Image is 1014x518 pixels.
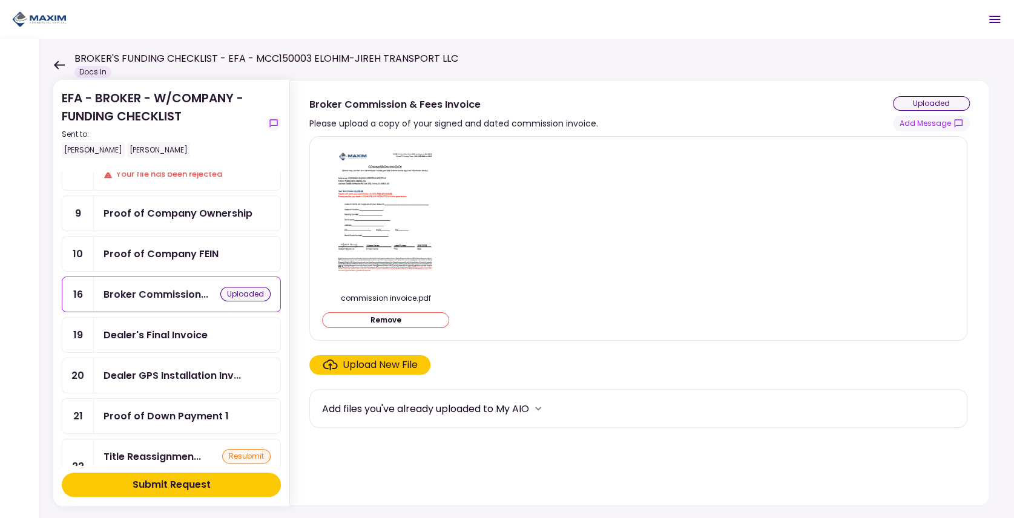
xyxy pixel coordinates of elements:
[62,398,281,434] a: 21Proof of Down Payment 1
[309,355,430,375] span: Click here to upload the required document
[62,89,262,158] div: EFA - BROKER - W/COMPANY - FUNDING CHECKLIST
[62,358,281,393] a: 20Dealer GPS Installation Invoice
[62,399,94,433] div: 21
[104,168,271,180] div: Your file has been rejected
[62,277,281,312] a: 16Broker Commission & Fees Invoiceuploaded
[104,246,219,261] div: Proof of Company FEIN
[127,142,190,158] div: [PERSON_NAME]
[309,116,598,131] div: Please upload a copy of your signed and dated commission invoice.
[104,206,252,221] div: Proof of Company Ownership
[62,317,281,353] a: 19Dealer's Final Invoice
[62,439,94,493] div: 22
[133,477,211,492] div: Submit Request
[12,10,67,28] img: Partner icon
[343,358,418,372] div: Upload New File
[893,96,970,111] div: uploaded
[62,358,94,393] div: 20
[104,287,208,302] div: Broker Commission & Fees Invoice
[74,51,458,66] h1: BROKER'S FUNDING CHECKLIST - EFA - MCC150003 ELOHIM-JIREH TRANSPORT LLC
[289,80,990,506] div: Broker Commission & Fees InvoicePlease upload a copy of your signed and dated commission invoice....
[62,473,281,497] button: Submit Request
[322,312,449,328] button: Remove
[309,97,598,112] div: Broker Commission & Fees Invoice
[104,327,208,343] div: Dealer's Final Invoice
[104,368,241,383] div: Dealer GPS Installation Invoice
[220,287,271,301] div: uploaded
[62,318,94,352] div: 19
[222,449,271,464] div: resubmit
[104,408,229,424] div: Proof of Down Payment 1
[74,66,111,78] div: Docs In
[62,196,94,231] div: 9
[62,236,281,272] a: 10Proof of Company FEIN
[893,116,970,131] button: show-messages
[980,5,1009,34] button: Open menu
[62,195,281,231] a: 9Proof of Company Ownership
[62,277,94,312] div: 16
[62,237,94,271] div: 10
[62,142,125,158] div: [PERSON_NAME]
[322,401,529,416] div: Add files you've already uploaded to My AIO
[529,399,547,418] button: more
[104,449,201,464] div: Title Reassignment
[62,439,281,494] a: 22Title ReassignmentresubmitYour file has been rejected
[62,129,262,140] div: Sent to:
[322,293,449,304] div: commission invoice.pdf
[266,116,281,131] button: show-messages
